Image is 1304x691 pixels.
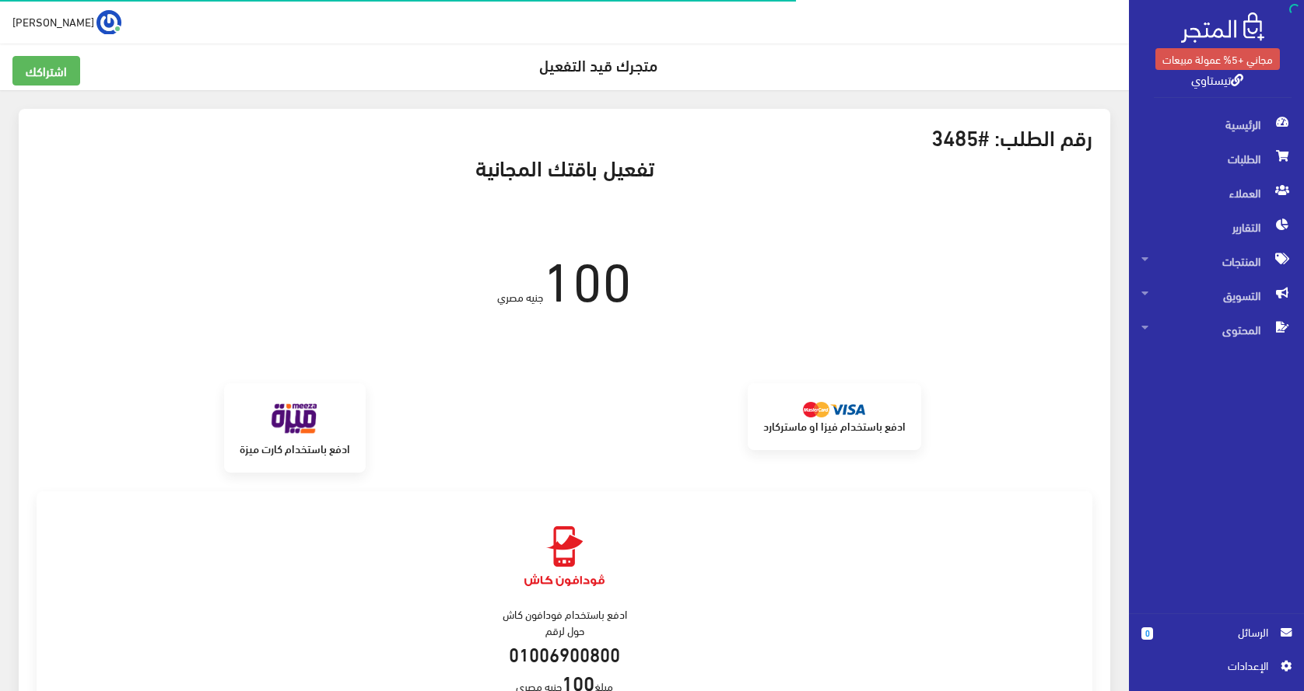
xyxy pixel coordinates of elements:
a: ... [PERSON_NAME] [12,9,121,34]
img: mastercard.png [803,402,865,417]
strong: ادفع باستخدام فيزا او ماستركارد [763,417,906,434]
span: [PERSON_NAME] [12,12,94,31]
h5: متجرك قيد التفعيل [12,56,1116,73]
a: الطلبات [1129,141,1304,176]
span: اﻹعدادات [1154,657,1267,674]
a: اﻹعدادات [1141,657,1292,682]
a: اشتراكك [12,56,80,86]
img: . [1181,12,1264,43]
span: التسويق [1141,278,1292,312]
span: 0 [1141,627,1153,640]
strong: ادفع باستخدام كارت ميزة [240,440,350,456]
h3: رقم الطلب: #3485 [37,124,1092,148]
div: جنيه مصري [25,218,1104,317]
span: 100 [543,226,632,324]
img: ... [96,10,121,35]
span: الرئيسية [1141,107,1292,141]
a: مجاني +5% عمولة مبيعات [1155,48,1280,70]
span: المنتجات [1141,244,1292,278]
span: الطلبات [1141,141,1292,176]
span: المحتوى [1141,312,1292,347]
a: التقارير [1129,210,1304,244]
a: تيستاوي [1191,68,1243,90]
a: الرئيسية [1129,107,1304,141]
span: العملاء [1141,176,1292,210]
span: الرسائل [1166,623,1268,640]
a: المنتجات [1129,244,1304,278]
a: المحتوى [1129,312,1304,347]
img: vodafonecash.png [515,507,614,605]
a: العملاء [1129,176,1304,210]
a: 0 الرسائل [1141,623,1292,657]
h3: تفعيل باقتك المجانية [37,155,1092,179]
span: التقارير [1141,210,1292,244]
img: meeza.png [264,399,326,440]
strong: 01006900800 [509,639,620,666]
